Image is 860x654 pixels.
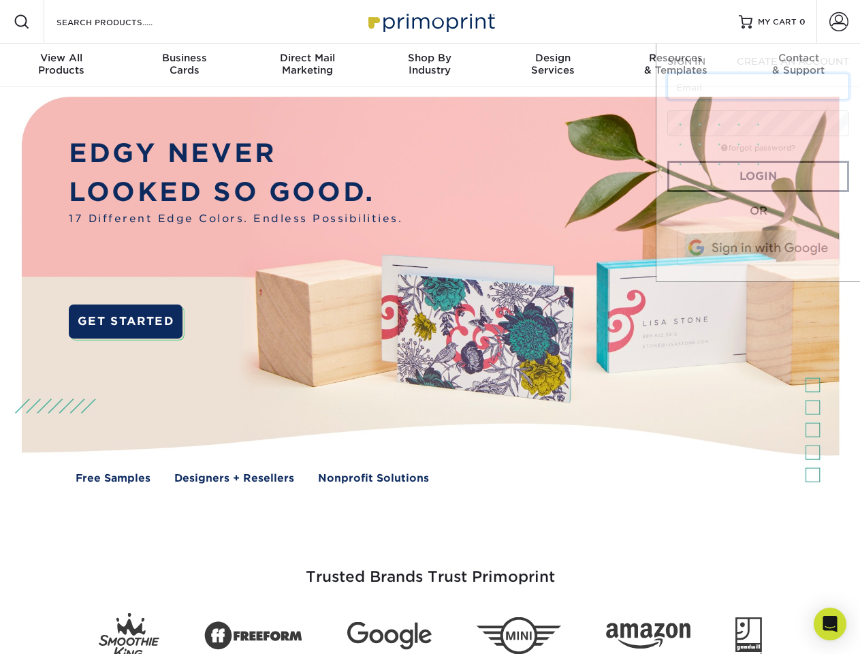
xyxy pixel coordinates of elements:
[614,52,737,76] div: & Templates
[69,211,402,227] span: 17 Different Edge Colors. Endless Possibilities.
[69,173,402,212] p: LOOKED SO GOOD.
[814,608,846,640] div: Open Intercom Messenger
[667,74,849,99] input: Email
[69,305,182,339] a: GET STARTED
[735,617,762,654] img: Goodwill
[123,44,245,87] a: BusinessCards
[32,535,829,602] h3: Trusted Brands Trust Primoprint
[667,203,849,219] div: OR
[69,134,402,173] p: EDGY NEVER
[3,612,116,649] iframe: Google Customer Reviews
[368,44,491,87] a: Shop ByIndustry
[614,52,737,64] span: Resources
[246,52,368,64] span: Direct Mail
[606,623,690,649] img: Amazon
[55,14,188,30] input: SEARCH PRODUCTS.....
[174,471,294,486] a: Designers + Resellers
[721,144,795,153] a: forgot password?
[492,52,614,76] div: Services
[737,56,849,67] span: CREATE AN ACCOUNT
[362,7,498,36] img: Primoprint
[799,17,806,27] span: 0
[368,52,491,76] div: Industry
[246,44,368,87] a: Direct MailMarketing
[318,471,429,486] a: Nonprofit Solutions
[123,52,245,76] div: Cards
[758,16,797,28] span: MY CART
[667,161,849,192] a: Login
[492,52,614,64] span: Design
[246,52,368,76] div: Marketing
[667,56,705,67] span: SIGN IN
[614,44,737,87] a: Resources& Templates
[368,52,491,64] span: Shop By
[492,44,614,87] a: DesignServices
[347,622,432,650] img: Google
[76,471,150,486] a: Free Samples
[123,52,245,64] span: Business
